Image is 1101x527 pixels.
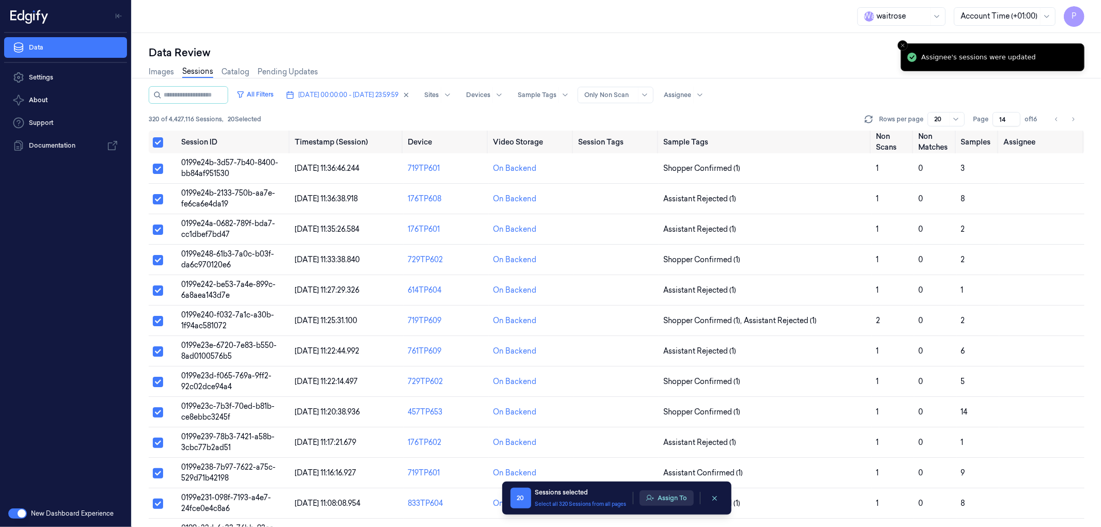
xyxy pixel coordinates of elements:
[408,194,485,204] div: 176TP608
[295,346,359,356] span: [DATE] 11:22:44.992
[918,255,923,264] span: 0
[663,254,740,265] span: Shopper Confirmed (1)
[282,87,414,103] button: [DATE] 00:00:00 - [DATE] 23:59:59
[663,376,740,387] span: Shopper Confirmed (1)
[918,164,923,173] span: 0
[4,135,127,156] a: Documentation
[1049,112,1064,126] button: Go to previous page
[408,407,485,418] div: 457TP653
[177,131,291,153] th: Session ID
[153,438,163,448] button: Select row
[663,437,736,448] span: Assistant Rejected (1)
[181,432,275,452] span: 0199e239-78b3-7421-a58b-3cbc77b2ad51
[961,499,965,508] span: 8
[961,285,964,295] span: 1
[918,468,923,477] span: 0
[408,468,485,478] div: 719TP601
[999,131,1084,153] th: Assignee
[961,438,964,447] span: 1
[876,468,879,477] span: 1
[153,285,163,296] button: Select row
[663,194,736,204] span: Assistant Rejected (1)
[876,499,879,508] span: 1
[408,224,485,235] div: 176TP601
[110,8,127,24] button: Toggle Navigation
[921,52,1036,62] div: Assignee's sessions were updated
[957,131,999,153] th: Samples
[181,462,276,483] span: 0199e238-7b97-7622-a75c-529d71b42198
[153,255,163,265] button: Select row
[153,225,163,235] button: Select row
[876,164,879,173] span: 1
[918,407,923,417] span: 0
[258,67,318,77] a: Pending Updates
[221,67,249,77] a: Catalog
[295,438,356,447] span: [DATE] 11:17:21.679
[876,377,879,386] span: 1
[876,346,879,356] span: 1
[4,113,127,133] a: Support
[918,346,923,356] span: 0
[918,316,923,325] span: 0
[228,115,261,124] span: 20 Selected
[295,225,359,234] span: [DATE] 11:35:26.584
[291,131,404,153] th: Timestamp (Session)
[1025,115,1041,124] span: of 16
[493,407,536,418] div: On Backend
[876,316,880,325] span: 2
[408,376,485,387] div: 729TP602
[961,346,965,356] span: 6
[876,407,879,417] span: 1
[493,468,536,478] div: On Backend
[898,40,908,51] button: Close toast
[493,346,536,357] div: On Backend
[295,377,358,386] span: [DATE] 11:22:14.497
[961,225,965,234] span: 2
[493,315,536,326] div: On Backend
[295,468,356,477] span: [DATE] 11:16:16.927
[295,316,357,325] span: [DATE] 11:25:31.100
[408,346,485,357] div: 761TP609
[153,194,163,204] button: Select row
[181,341,277,361] span: 0199e23e-6720-7e83-b550-8ad0100576b5
[876,194,879,203] span: 1
[663,468,743,478] span: Assistant Confirmed (1)
[961,316,965,325] span: 2
[876,438,879,447] span: 1
[961,194,965,203] span: 8
[510,488,531,508] span: 20
[182,66,213,78] a: Sessions
[707,490,723,506] button: clearSelection
[961,255,965,264] span: 2
[181,219,275,239] span: 0199e24a-0682-789f-bda7-cc1dbef7bd47
[918,225,923,234] span: 0
[918,194,923,203] span: 0
[961,164,965,173] span: 3
[493,163,536,174] div: On Backend
[408,163,485,174] div: 719TP601
[408,498,485,509] div: 833TP604
[295,164,359,173] span: [DATE] 11:36:46.244
[149,45,1084,60] div: Data Review
[961,377,965,386] span: 5
[744,315,817,326] span: Assistant Rejected (1)
[493,437,536,448] div: On Backend
[918,438,923,447] span: 0
[181,493,271,513] span: 0199e231-098f-7193-a4e7-24fce0e4c8a6
[181,371,272,391] span: 0199e23d-f065-769a-9ff2-92c02dce94a4
[295,407,360,417] span: [DATE] 11:20:38.936
[493,285,536,296] div: On Backend
[408,254,485,265] div: 729TP602
[408,315,485,326] div: 719TP609
[295,499,360,508] span: [DATE] 11:08:08.954
[914,131,956,153] th: Non Matches
[493,376,536,387] div: On Backend
[153,377,163,387] button: Select row
[918,285,923,295] span: 0
[232,86,278,103] button: All Filters
[493,194,536,204] div: On Backend
[961,468,965,477] span: 9
[918,377,923,386] span: 0
[295,285,359,295] span: [DATE] 11:27:29.326
[663,407,740,418] span: Shopper Confirmed (1)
